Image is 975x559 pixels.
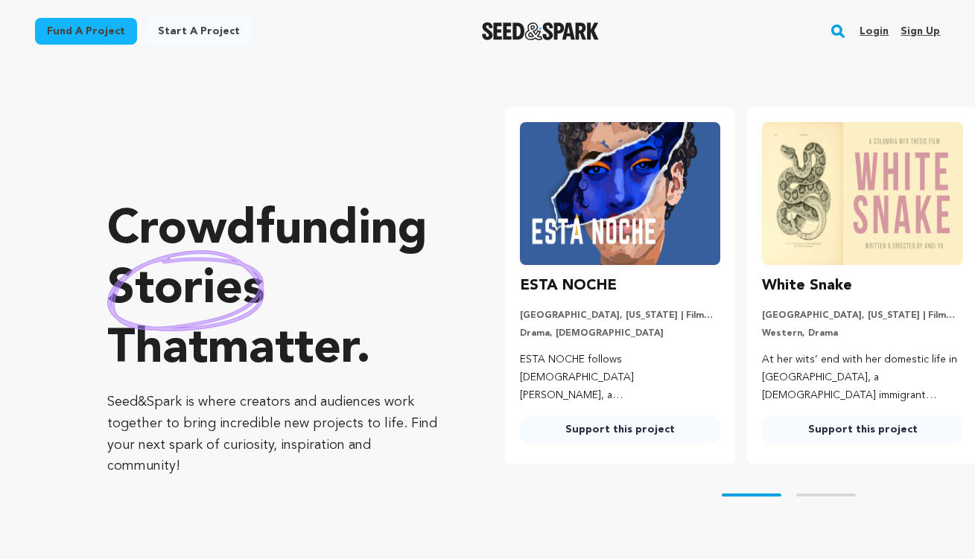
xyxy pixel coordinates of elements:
img: ESTA NOCHE image [520,122,721,265]
p: At her wits’ end with her domestic life in [GEOGRAPHIC_DATA], a [DEMOGRAPHIC_DATA] immigrant moth... [762,351,963,404]
p: ESTA NOCHE follows [DEMOGRAPHIC_DATA] [PERSON_NAME], a [DEMOGRAPHIC_DATA], homeless runaway, conf... [520,351,721,404]
p: Western, Drama [762,328,963,339]
h3: ESTA NOCHE [520,274,617,298]
img: Seed&Spark Logo Dark Mode [482,22,599,40]
span: matter [208,326,356,374]
a: Fund a project [35,18,137,45]
p: Seed&Spark is where creators and audiences work together to bring incredible new projects to life... [107,392,445,477]
p: Drama, [DEMOGRAPHIC_DATA] [520,328,721,339]
a: Login [860,19,889,43]
img: White Snake image [762,122,963,265]
h3: White Snake [762,274,852,298]
a: Start a project [146,18,252,45]
img: hand sketched image [107,250,264,331]
a: Support this project [520,416,721,443]
a: Support this project [762,416,963,443]
p: [GEOGRAPHIC_DATA], [US_STATE] | Film Short [762,310,963,322]
p: Crowdfunding that . [107,201,445,380]
p: [GEOGRAPHIC_DATA], [US_STATE] | Film Short [520,310,721,322]
a: Sign up [901,19,940,43]
a: Seed&Spark Homepage [482,22,599,40]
